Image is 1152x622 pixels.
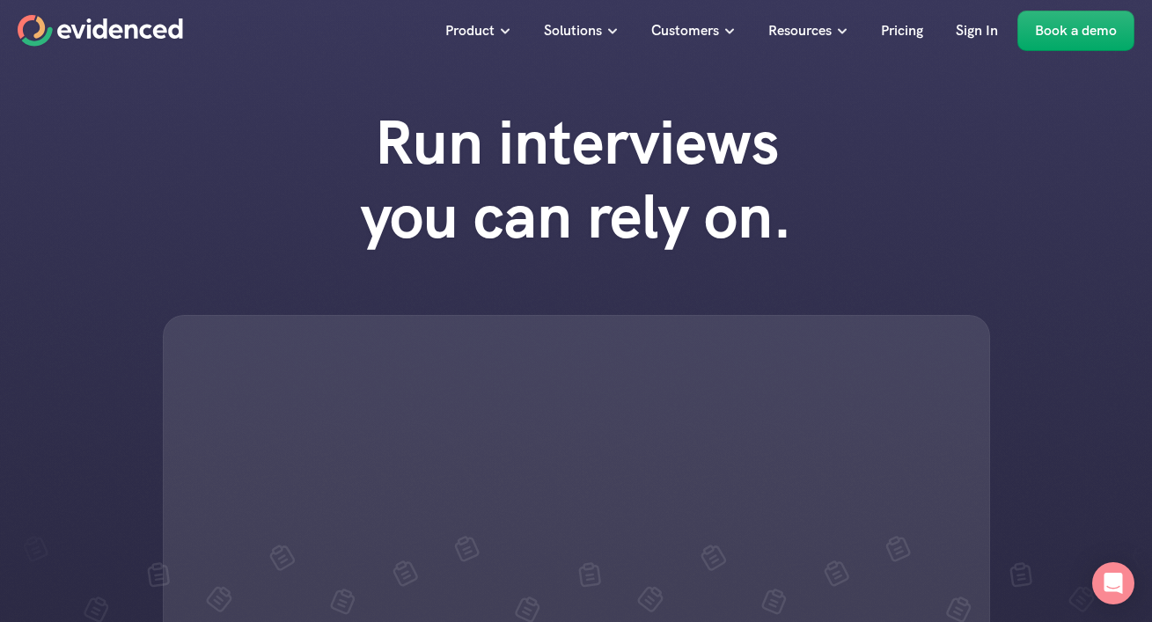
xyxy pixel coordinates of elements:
h1: Run interviews you can rely on. [326,106,827,253]
p: Customers [651,19,719,42]
p: Product [445,19,495,42]
p: Book a demo [1035,19,1117,42]
div: Open Intercom Messenger [1092,562,1134,604]
p: Pricing [881,19,923,42]
a: Book a demo [1017,11,1134,51]
a: Pricing [868,11,936,51]
p: Resources [768,19,832,42]
a: Home [18,15,183,47]
p: Solutions [544,19,602,42]
p: Sign In [956,19,998,42]
a: Sign In [943,11,1011,51]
